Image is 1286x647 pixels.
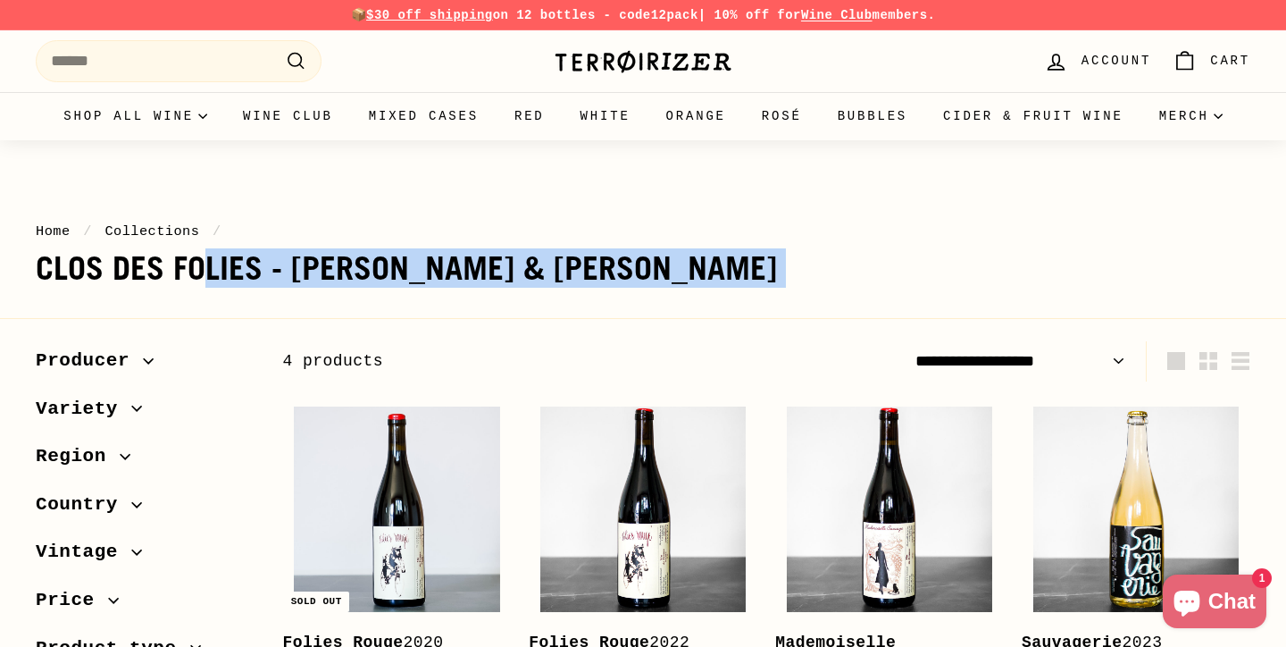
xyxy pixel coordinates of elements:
span: Vintage [36,537,131,567]
button: Variety [36,390,254,438]
a: Cart [1162,35,1261,88]
span: Producer [36,346,143,376]
a: Account [1033,35,1162,88]
a: Bubbles [820,92,925,140]
span: Price [36,585,108,616]
a: Red [497,92,563,140]
div: 4 products [282,349,766,374]
a: Collections [104,223,199,239]
button: Price [36,581,254,629]
span: / [79,223,96,239]
strong: 12pack [651,8,698,22]
summary: Shop all wine [46,92,225,140]
a: White [563,92,648,140]
summary: Merch [1141,92,1240,140]
a: Wine Club [225,92,351,140]
button: Producer [36,341,254,390]
a: Cider & Fruit Wine [925,92,1141,140]
span: Country [36,490,131,520]
span: Cart [1210,51,1250,71]
a: Wine Club [801,8,873,22]
button: Country [36,485,254,534]
h1: Clos des Folies - [PERSON_NAME] & [PERSON_NAME] [36,251,1250,287]
inbox-online-store-chat: Shopify online store chat [1157,575,1272,633]
nav: breadcrumbs [36,221,1250,242]
a: Home [36,223,71,239]
span: Region [36,441,120,472]
button: Region [36,437,254,485]
span: $30 off shipping [366,8,493,22]
a: Mixed Cases [351,92,497,140]
span: Variety [36,394,131,424]
button: Vintage [36,533,254,581]
span: Account [1081,51,1151,71]
a: Orange [648,92,744,140]
a: Rosé [744,92,820,140]
div: Sold out [284,592,349,612]
span: / [208,223,226,239]
p: 📦 on 12 bottles - code | 10% off for members. [36,5,1250,25]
